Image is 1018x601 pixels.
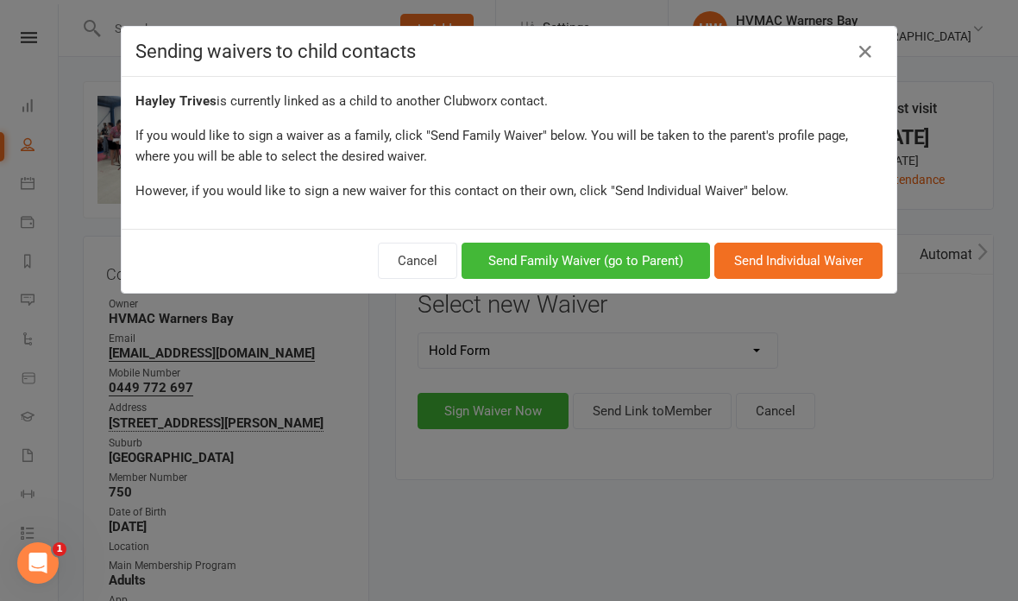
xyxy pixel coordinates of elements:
[851,38,879,66] a: Close
[135,93,217,109] strong: Hayley Trives
[378,243,457,279] button: Cancel
[135,41,883,62] h4: Sending waivers to child contacts
[714,243,883,279] button: Send Individual Waiver
[462,243,710,279] button: Send Family Waiver (go to Parent)
[135,180,883,201] div: However, if you would like to sign a new waiver for this contact on their own, click "Send Indivi...
[135,125,883,167] div: If you would like to sign a waiver as a family, click "Send Family Waiver" below. You will be tak...
[17,542,59,584] iframe: Intercom live chat
[53,542,66,556] span: 1
[135,91,883,111] div: is currently linked as a child to another Clubworx contact.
